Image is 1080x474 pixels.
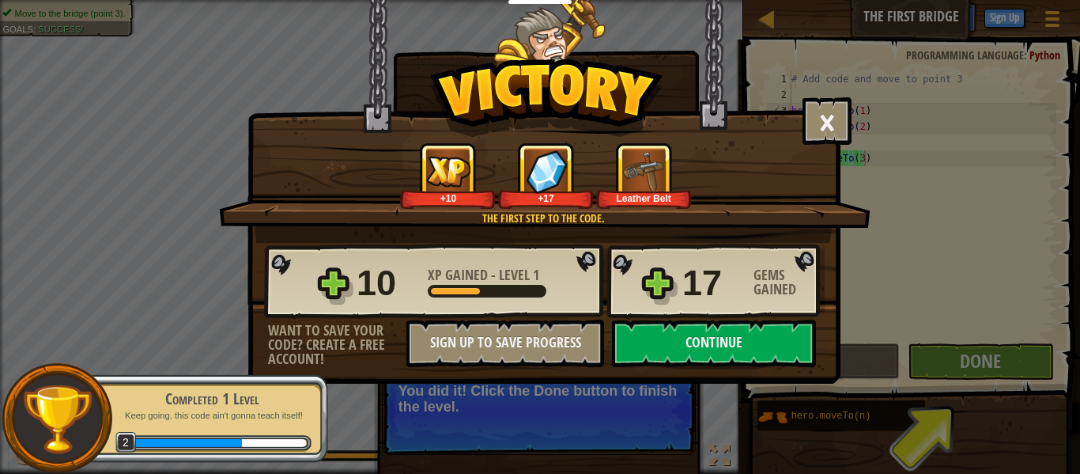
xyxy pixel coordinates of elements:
span: 2 [115,432,137,453]
div: The first step to the code. [294,210,793,226]
p: Keep going, this code ain't gonna teach itself! [112,410,312,422]
div: +10 [403,192,493,204]
div: 17 [682,258,744,309]
img: XP Gained [426,156,470,187]
div: Want to save your code? Create a free account! [268,324,406,366]
span: Level [496,265,533,285]
div: Gems Gained [753,268,825,297]
img: Victory [430,59,663,138]
img: Gems Gained [526,150,567,193]
button: Sign Up to Save Progress [406,320,604,367]
span: 1 [533,265,539,285]
button: × [802,97,852,145]
div: 10 [357,258,418,309]
button: Continue [612,320,816,367]
div: Leather Belt [599,192,689,204]
img: New Item [622,150,666,193]
img: trophy.png [21,383,93,455]
div: Completed 1 Level [112,388,312,410]
div: +17 [501,192,591,204]
span: XP Gained [428,265,491,285]
div: - [428,268,539,283]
